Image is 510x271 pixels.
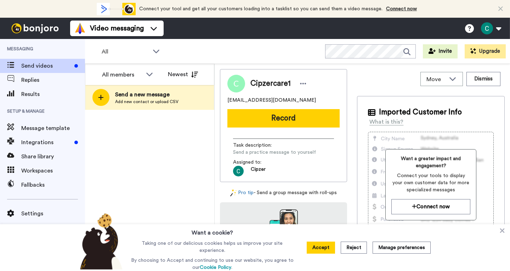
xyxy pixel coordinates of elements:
[426,75,446,84] span: Move
[21,181,85,189] span: Fallbacks
[192,224,233,237] h3: Want a cookie?
[230,189,254,197] a: Pro tip
[369,118,403,126] div: What is this?
[74,23,86,34] img: vm-color.svg
[163,67,203,81] button: Newest
[129,257,295,271] p: By choosing to Accept and continuing to use our website, you agree to our .
[423,44,458,58] button: Invite
[90,23,144,33] span: Video messaging
[379,107,462,118] span: Imported Customer Info
[230,189,237,197] img: magic-wand.svg
[466,72,500,86] button: Dismiss
[341,242,367,254] button: Reject
[200,265,231,270] a: Cookie Policy
[220,189,347,197] div: - Send a group message with roll-ups
[115,90,178,99] span: Send a new message
[21,166,85,175] span: Workspaces
[8,23,62,33] img: bj-logo-header-white.svg
[373,242,431,254] button: Manage preferences
[307,242,335,254] button: Accept
[139,6,382,11] span: Connect your tool and get all your customers loading into a tasklist so you can send them a video...
[233,149,316,156] span: Send a practice message to yourself
[21,62,72,70] span: Send videos
[21,209,85,218] span: Settings
[391,172,470,193] span: Connect your tools to display your own customer data for more specialized messages
[386,6,417,11] a: Connect now
[250,78,291,89] span: Cipzercare1
[21,90,85,98] span: Results
[21,138,72,147] span: Integrations
[233,159,283,166] span: Assigned to:
[391,155,470,169] span: Want a greater impact and engagement?
[21,124,85,132] span: Message template
[129,240,295,254] p: Taking one of our delicious cookies helps us improve your site experience.
[227,97,316,104] span: [EMAIL_ADDRESS][DOMAIN_NAME]
[21,76,85,84] span: Replies
[227,109,340,128] button: Record
[233,142,283,149] span: Task description :
[251,166,266,176] span: Cipzer
[74,213,126,270] img: bear-with-cookie.png
[391,199,470,214] button: Connect now
[233,166,244,176] img: ACg8ocK_jIh2St_5VzjO3l86XZamavd1hZ1738cUU1e59Uvd=s96-c
[270,209,298,248] img: download
[102,70,142,79] div: All members
[115,99,178,105] span: Add new contact or upload CSV
[102,47,149,56] span: All
[97,3,136,15] div: animation
[21,152,85,161] span: Share library
[227,75,245,92] img: Image of Cipzercare1
[465,44,506,58] button: Upgrade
